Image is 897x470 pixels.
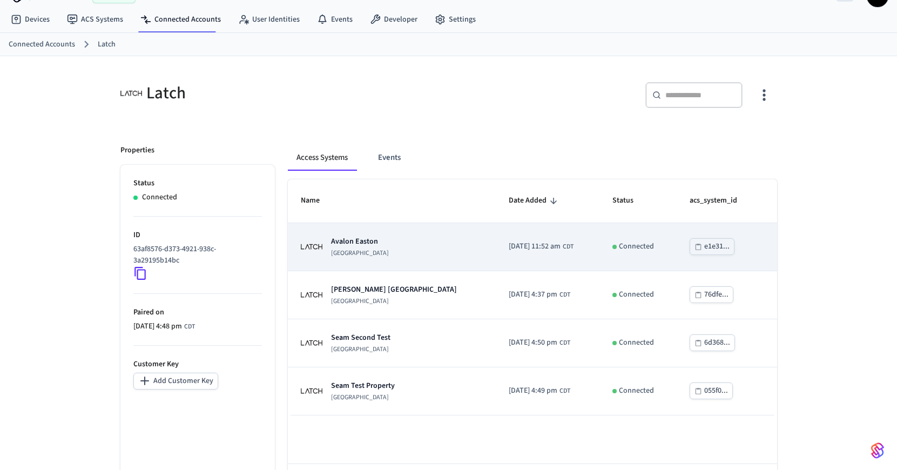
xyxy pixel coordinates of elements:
[301,332,322,354] img: Latch Building Logo
[704,384,728,398] div: 055f0...
[704,336,730,350] div: 6d368...
[308,10,361,29] a: Events
[120,82,142,104] img: Latch Building
[619,337,654,348] p: Connected
[509,385,557,397] span: [DATE] 4:49 pm
[120,145,154,156] p: Properties
[301,380,322,402] img: Latch Building Logo
[619,289,654,300] p: Connected
[133,307,262,318] p: Paired on
[690,286,733,303] button: 76dfe...
[288,145,777,171] div: connected account tabs
[133,359,262,370] p: Customer Key
[559,290,570,300] span: CDT
[331,393,395,402] p: [GEOGRAPHIC_DATA]
[509,192,561,209] span: Date Added
[619,385,654,397] p: Connected
[133,230,262,241] p: ID
[288,145,356,171] button: Access Systems
[690,382,733,399] button: 055f0...
[184,322,195,332] span: CDT
[331,249,389,258] p: [GEOGRAPHIC_DATA]
[58,10,132,29] a: ACS Systems
[559,386,570,396] span: CDT
[704,288,729,301] div: 76dfe...
[133,373,218,390] button: Add Customer Key
[559,338,570,348] span: CDT
[871,442,884,459] img: SeamLogoGradient.69752ec5.svg
[331,332,390,343] p: Seam Second Test
[612,192,648,209] span: Status
[142,192,177,203] p: Connected
[288,179,777,415] table: sticky table
[331,297,457,306] p: [GEOGRAPHIC_DATA]
[230,10,308,29] a: User Identities
[690,334,735,351] button: 6d368...
[301,236,322,258] img: Latch Building Logo
[619,241,654,252] p: Connected
[2,10,58,29] a: Devices
[509,337,570,348] div: America/Chicago
[132,10,230,29] a: Connected Accounts
[704,240,730,253] div: e1e31...
[133,244,258,266] p: 63af8576-d373-4921-938c-3a29195b14bc
[509,337,557,348] span: [DATE] 4:50 pm
[509,241,561,252] span: [DATE] 11:52 am
[426,10,484,29] a: Settings
[509,289,557,300] span: [DATE] 4:37 pm
[509,385,570,397] div: America/Chicago
[331,380,395,391] p: Seam Test Property
[369,145,409,171] button: Events
[331,284,457,295] p: [PERSON_NAME] [GEOGRAPHIC_DATA]
[331,345,390,354] p: [GEOGRAPHIC_DATA]
[301,284,322,306] img: Latch Building Logo
[133,178,262,189] p: Status
[301,192,334,209] span: Name
[9,39,75,50] a: Connected Accounts
[690,192,751,209] span: acs_system_id
[509,241,574,252] div: America/Chicago
[509,289,570,300] div: America/Chicago
[563,242,574,252] span: CDT
[331,236,389,247] p: Avalon Easton
[690,238,734,255] button: e1e31...
[120,82,442,104] div: Latch
[361,10,426,29] a: Developer
[133,321,195,332] div: America/Chicago
[133,321,182,332] span: [DATE] 4:48 pm
[98,39,116,50] a: Latch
